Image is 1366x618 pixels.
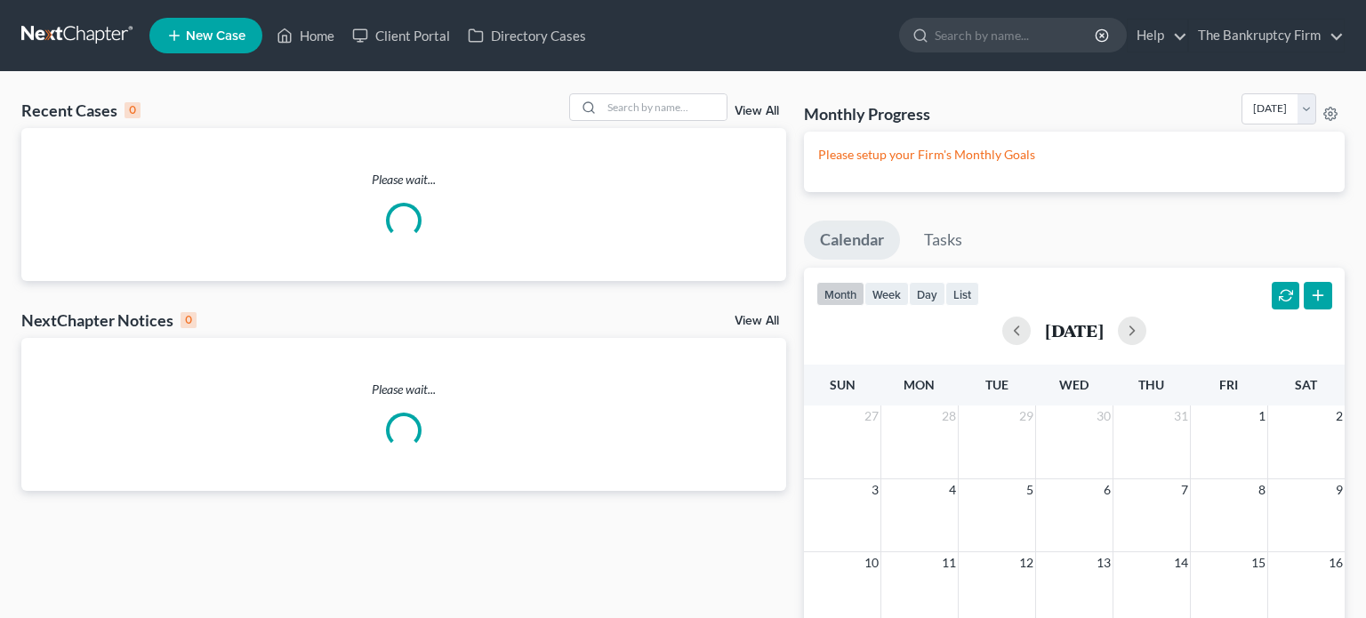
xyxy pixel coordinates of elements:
a: Directory Cases [459,20,595,52]
p: Please wait... [21,381,786,398]
span: 6 [1102,479,1113,501]
h3: Monthly Progress [804,103,930,124]
span: Mon [904,377,935,392]
a: View All [735,315,779,327]
button: list [945,282,979,306]
input: Search by name... [935,19,1097,52]
span: 3 [870,479,880,501]
span: 2 [1334,405,1345,427]
div: NextChapter Notices [21,309,197,331]
span: 14 [1172,552,1190,574]
div: 0 [125,102,141,118]
span: 30 [1095,405,1113,427]
button: week [864,282,909,306]
span: Sun [830,377,856,392]
span: 16 [1327,552,1345,574]
span: 8 [1257,479,1267,501]
p: Please setup your Firm's Monthly Goals [818,146,1330,164]
span: 13 [1095,552,1113,574]
a: View All [735,105,779,117]
span: 7 [1179,479,1190,501]
a: Help [1128,20,1187,52]
input: Search by name... [602,94,727,120]
span: New Case [186,29,245,43]
span: 1 [1257,405,1267,427]
span: 12 [1017,552,1035,574]
a: The Bankruptcy Firm [1189,20,1344,52]
a: Calendar [804,221,900,260]
a: Home [268,20,343,52]
span: Tue [985,377,1008,392]
span: 5 [1024,479,1035,501]
a: Tasks [908,221,978,260]
span: 11 [940,552,958,574]
span: 29 [1017,405,1035,427]
p: Please wait... [21,171,786,189]
h2: [DATE] [1045,321,1104,340]
span: Thu [1138,377,1164,392]
span: 28 [940,405,958,427]
span: 9 [1334,479,1345,501]
span: Wed [1059,377,1089,392]
button: day [909,282,945,306]
span: 31 [1172,405,1190,427]
span: 27 [863,405,880,427]
a: Client Portal [343,20,459,52]
button: month [816,282,864,306]
span: Sat [1295,377,1317,392]
div: Recent Cases [21,100,141,121]
span: 15 [1249,552,1267,574]
span: 10 [863,552,880,574]
span: 4 [947,479,958,501]
span: Fri [1219,377,1238,392]
div: 0 [181,312,197,328]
